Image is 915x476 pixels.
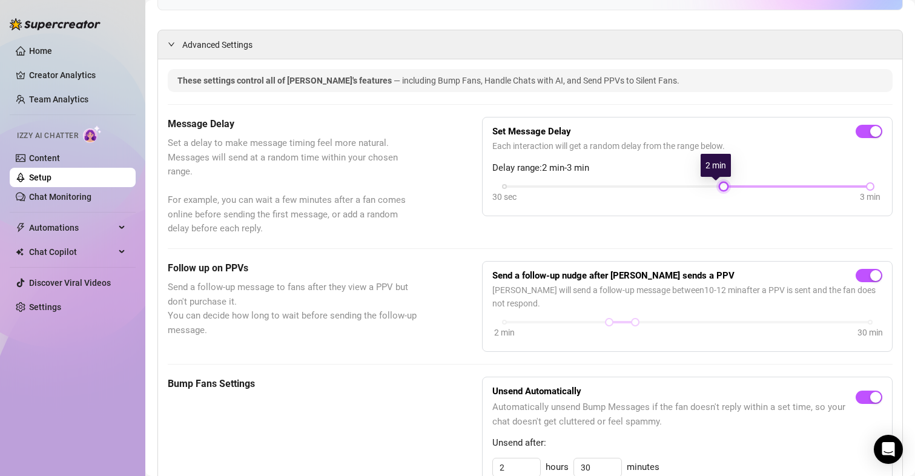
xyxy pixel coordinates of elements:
[10,18,101,30] img: logo-BBDzfeDw.svg
[492,126,571,137] strong: Set Message Delay
[701,154,731,177] div: 2 min
[29,46,52,56] a: Home
[546,460,569,475] span: hours
[17,130,78,142] span: Izzy AI Chatter
[494,326,515,339] div: 2 min
[16,248,24,256] img: Chat Copilot
[168,136,421,236] span: Set a delay to make message timing feel more natural. Messages will send at a random time within ...
[83,125,102,143] img: AI Chatter
[492,190,517,203] div: 30 sec
[168,377,421,391] h5: Bump Fans Settings
[492,139,882,153] span: Each interaction will get a random delay from the range below.
[492,436,882,451] span: Unsend after:
[492,270,735,281] strong: Send a follow-up nudge after [PERSON_NAME] sends a PPV
[874,435,903,464] div: Open Intercom Messenger
[627,460,659,475] span: minutes
[492,400,856,429] span: Automatically unsend Bump Messages if the fan doesn't reply within a set time, so your chat doesn...
[168,41,175,48] span: expanded
[492,386,581,397] strong: Unsend Automatically
[857,326,883,339] div: 30 min
[492,283,882,310] span: [PERSON_NAME] will send a follow-up message between 10 - 12 min after a PPV is sent and the fan d...
[168,261,421,276] h5: Follow up on PPVs
[182,38,253,51] span: Advanced Settings
[29,242,115,262] span: Chat Copilot
[29,94,88,104] a: Team Analytics
[168,38,182,51] div: expanded
[492,161,882,176] span: Delay range: 2 min - 3 min
[29,278,111,288] a: Discover Viral Videos
[168,117,421,131] h5: Message Delay
[29,153,60,163] a: Content
[16,223,25,233] span: thunderbolt
[29,302,61,312] a: Settings
[860,190,880,203] div: 3 min
[29,218,115,237] span: Automations
[29,65,126,85] a: Creator Analytics
[394,76,679,85] span: — including Bump Fans, Handle Chats with AI, and Send PPVs to Silent Fans.
[29,173,51,182] a: Setup
[168,280,421,337] span: Send a follow-up message to fans after they view a PPV but don't purchase it. You can decide how ...
[177,76,394,85] span: These settings control all of [PERSON_NAME]'s features
[29,192,91,202] a: Chat Monitoring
